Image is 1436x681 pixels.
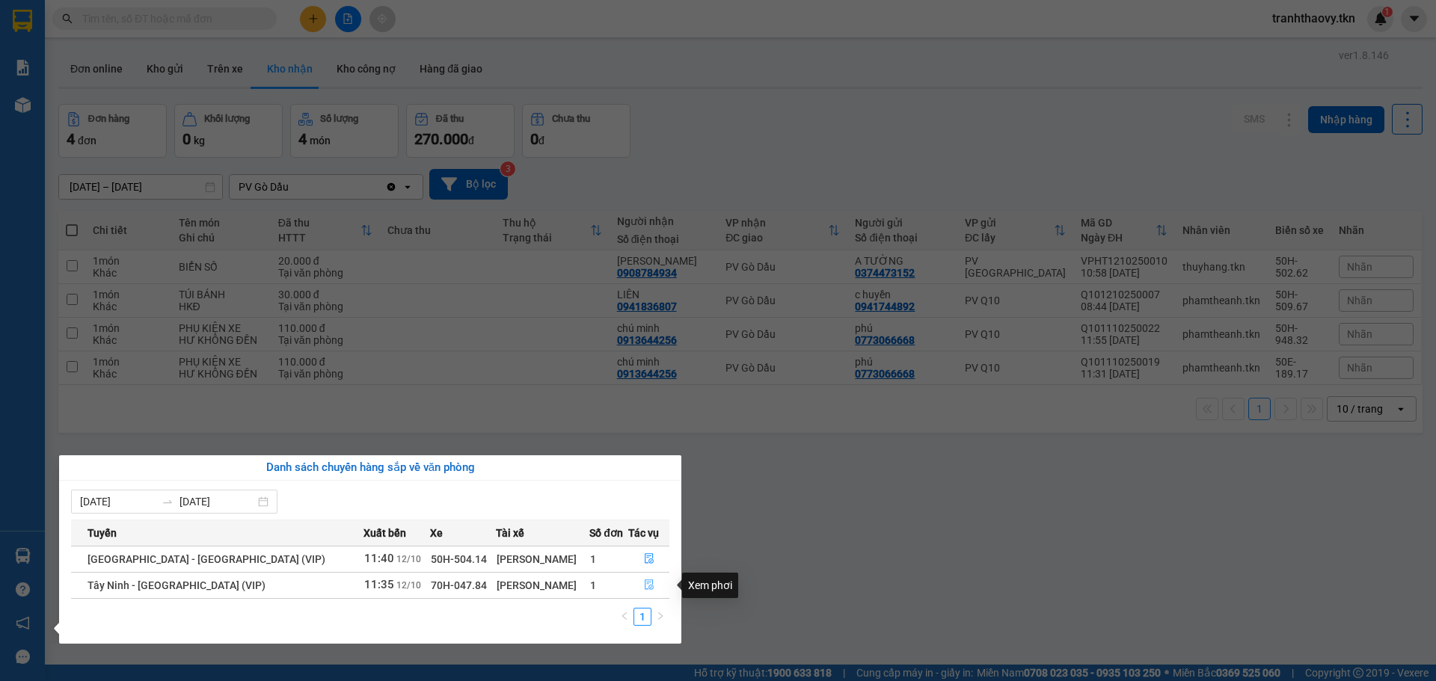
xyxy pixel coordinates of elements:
[364,578,394,591] span: 11:35
[431,579,487,591] span: 70H-047.84
[430,525,443,541] span: Xe
[644,579,654,591] span: file-done
[620,611,629,620] span: left
[629,573,669,597] button: file-done
[162,496,174,508] span: swap-right
[616,608,633,626] button: left
[364,552,394,565] span: 11:40
[431,553,487,565] span: 50H-504.14
[496,525,524,541] span: Tài xế
[628,525,659,541] span: Tác vụ
[589,525,623,541] span: Số đơn
[88,579,266,591] span: Tây Ninh - [GEOGRAPHIC_DATA] (VIP)
[651,608,669,626] button: right
[497,577,589,594] div: [PERSON_NAME]
[88,553,325,565] span: [GEOGRAPHIC_DATA] - [GEOGRAPHIC_DATA] (VIP)
[88,525,117,541] span: Tuyến
[396,580,421,591] span: 12/10
[71,459,669,477] div: Danh sách chuyến hàng sắp về văn phòng
[179,493,255,510] input: Đến ngày
[682,573,738,598] div: Xem phơi
[616,608,633,626] li: Previous Page
[80,493,156,510] input: Từ ngày
[590,553,596,565] span: 1
[162,496,174,508] span: to
[363,525,406,541] span: Xuất bến
[656,611,665,620] span: right
[634,608,651,625] a: 1
[651,608,669,626] li: Next Page
[629,547,669,571] button: file-done
[396,554,421,564] span: 12/10
[497,551,589,567] div: [PERSON_NAME]
[644,553,654,565] span: file-done
[633,608,651,626] li: 1
[590,579,596,591] span: 1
